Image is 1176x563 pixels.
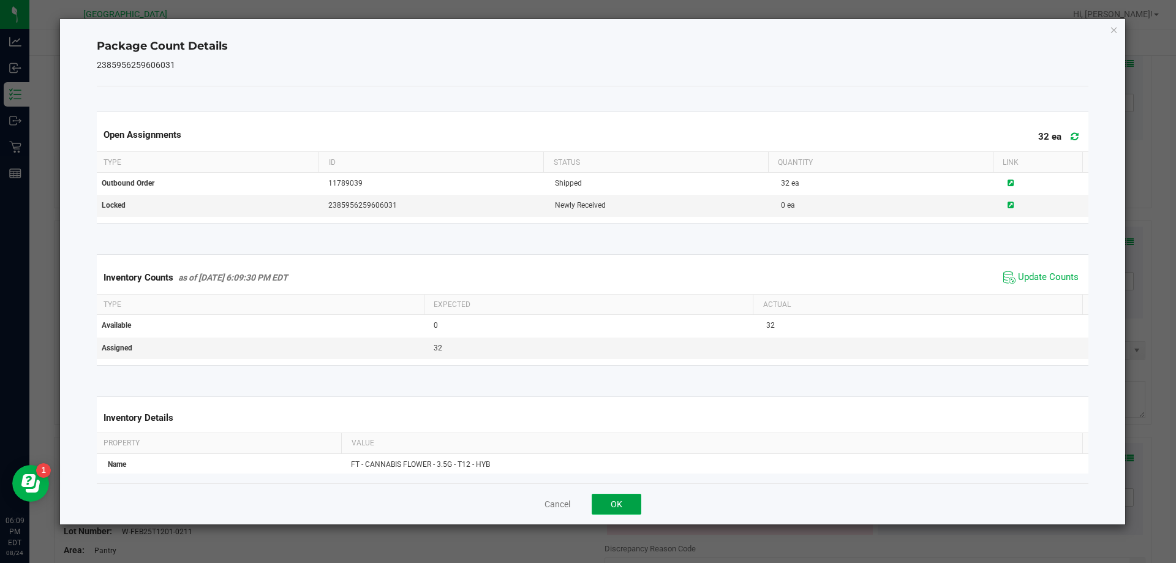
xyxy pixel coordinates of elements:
span: 32 [434,344,442,352]
span: 0 [434,321,438,330]
span: Type [104,158,121,167]
span: Link [1003,158,1019,167]
button: Close [1110,22,1118,37]
span: ea [1052,131,1061,142]
span: FT - CANNABIS FLOWER - 3.5G - T12 - HYB [351,460,490,469]
span: 2385956259606031 [328,201,397,210]
iframe: Resource center [12,465,49,502]
span: 32 [781,179,790,187]
button: Cancel [545,498,570,510]
span: Type [104,300,121,309]
span: Inventory Counts [104,272,173,283]
span: Open Assignments [104,129,181,140]
span: Actual [763,300,791,309]
span: Inventory Details [104,412,173,423]
span: Locked [102,201,126,210]
span: Quantity [778,158,813,167]
span: Property [104,439,140,447]
span: Update Counts [1018,271,1079,284]
span: 11789039 [328,179,363,187]
button: OK [592,494,641,515]
span: Outbound Order [102,179,154,187]
h5: 2385956259606031 [97,61,1089,70]
span: Status [554,158,580,167]
span: Assigned [102,344,132,352]
span: 32 [1038,131,1049,142]
span: Newly Received [555,201,606,210]
span: Shipped [555,179,582,187]
span: Value [352,439,374,447]
span: ID [329,158,336,167]
iframe: Resource center unread badge [36,463,51,478]
span: 32 [766,321,775,330]
span: ea [791,179,799,187]
span: ea [787,201,795,210]
span: Available [102,321,131,330]
h4: Package Count Details [97,39,1089,55]
span: as of [DATE] 6:09:30 PM EDT [178,273,288,282]
span: Expected [434,300,470,309]
span: Name [108,460,126,469]
span: 0 [781,201,785,210]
